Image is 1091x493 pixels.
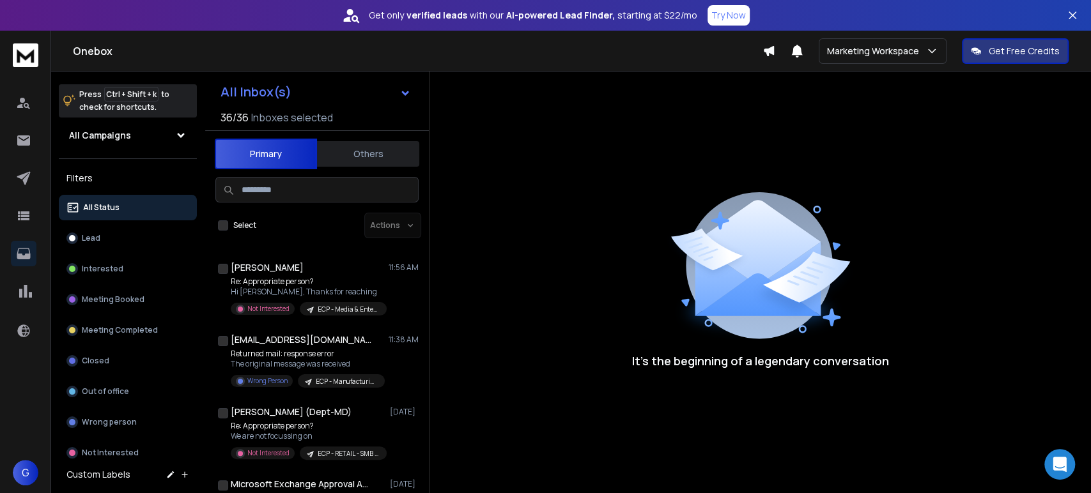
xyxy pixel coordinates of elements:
[390,407,419,417] p: [DATE]
[221,110,249,125] span: 36 / 36
[318,305,379,314] p: ECP - Media & Entertainment SMB | [PERSON_NAME]
[215,139,317,169] button: Primary
[231,421,384,431] p: Re: Appropriate person?
[79,88,169,114] p: Press to check for shortcuts.
[104,87,159,102] span: Ctrl + Shift + k
[13,460,38,485] button: G
[82,233,100,243] p: Lead
[247,376,288,386] p: Wrong Person
[82,386,129,397] p: Out of office
[711,9,746,22] p: Try Now
[82,264,123,274] p: Interested
[59,317,197,343] button: Meeting Completed
[231,431,384,441] p: We are not focussing on
[962,38,1069,64] button: Get Free Credits
[59,195,197,220] button: All Status
[231,261,304,274] h1: [PERSON_NAME]
[369,9,697,22] p: Get only with our starting at $22/mo
[231,287,384,297] p: Hi [PERSON_NAME], Thanks for reaching
[406,9,467,22] strong: verified leads
[66,468,130,481] h3: Custom Labels
[231,478,371,490] h1: Microsoft Exchange Approval Assistant
[316,377,377,386] p: ECP - Manufacturing - Enterprise | [PERSON_NAME]
[59,379,197,404] button: Out of office
[210,79,421,105] button: All Inbox(s)
[59,225,197,251] button: Lead
[390,479,419,489] p: [DATE]
[231,359,384,369] p: The original message was received
[59,123,197,148] button: All Campaigns
[221,86,291,98] h1: All Inbox(s)
[59,348,197,374] button: Closed
[231,277,384,287] p: Re: Appropriate person?
[247,448,290,458] p: Not Interested
[59,169,197,187] h3: Filters
[233,220,256,231] label: Select
[83,202,120,213] p: All Status
[317,140,419,168] button: Others
[506,9,615,22] strong: AI-powered Lead Finder,
[59,256,197,282] button: Interested
[82,356,109,366] p: Closed
[73,43,762,59] h1: Onebox
[59,287,197,312] button: Meeting Booked
[69,129,131,142] h1: All Campaigns
[827,45,924,57] p: Marketing Workspace
[251,110,333,125] h3: Inboxes selected
[82,417,137,427] p: Wrong person
[231,406,352,418] h1: [PERSON_NAME] (Dept-MD)
[389,335,419,345] p: 11:38 AM
[1044,449,1075,480] div: Open Intercom Messenger
[389,262,419,273] p: 11:56 AM
[82,448,139,458] p: Not Interested
[59,440,197,466] button: Not Interested
[231,349,384,359] p: Returned mail: response error
[59,409,197,435] button: Wrong person
[989,45,1060,57] p: Get Free Credits
[318,449,379,459] p: ECP - RETAIL - SMB | [PERSON_NAME]
[708,5,750,26] button: Try Now
[82,325,158,335] p: Meeting Completed
[13,43,38,67] img: logo
[82,294,144,305] p: Meeting Booked
[247,304,290,314] p: Not Interested
[231,333,371,346] h1: [EMAIL_ADDRESS][DOMAIN_NAME]
[632,352,889,370] p: It’s the beginning of a legendary conversation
